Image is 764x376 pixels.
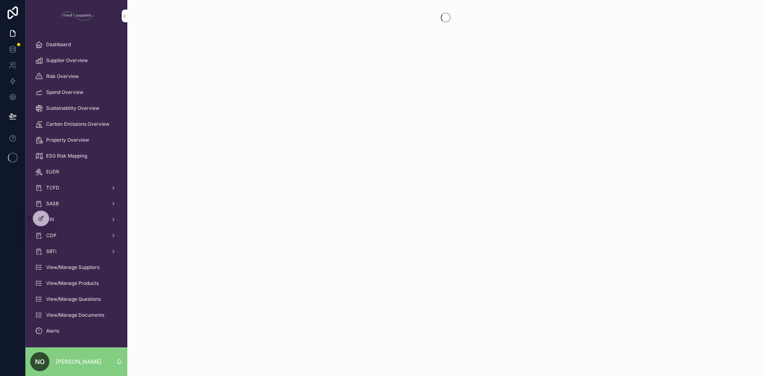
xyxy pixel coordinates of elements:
[46,169,59,175] span: EUDR
[30,117,123,131] a: Carbon Emissions Overview
[46,264,99,271] span: View/Manage Suppliers
[46,185,59,191] span: TCFD
[46,216,54,223] span: GRI
[46,232,57,239] span: CDP
[56,358,101,366] p: [PERSON_NAME]
[30,228,123,243] a: CDP
[46,41,71,48] span: Dashboard
[30,244,123,259] a: SBTi
[30,212,123,227] a: GRI
[46,280,99,286] span: View/Manage Products
[35,357,45,366] span: NO
[30,324,123,338] a: Alerts
[46,153,87,159] span: ESG Risk Mapping
[46,296,101,302] span: View/Manage Questions
[46,201,59,207] span: SASB
[58,10,94,22] img: App logo
[30,37,123,52] a: Dashboard
[30,308,123,322] a: View/Manage Documents
[46,312,104,318] span: View/Manage Documents
[46,121,109,127] span: Carbon Emissions Overview
[30,260,123,275] a: View/Manage Suppliers
[30,292,123,306] a: View/Manage Questions
[30,69,123,84] a: Risk Overview
[30,197,123,211] a: SASB
[30,165,123,179] a: EUDR
[46,57,88,64] span: Supplier Overview
[46,248,57,255] span: SBTi
[25,32,127,347] div: scrollable content
[30,149,123,163] a: ESG Risk Mapping
[46,137,89,143] span: Property Overview
[30,276,123,290] a: View/Manage Products
[30,53,123,68] a: Supplier Overview
[46,328,59,334] span: Alerts
[30,181,123,195] a: TCFD
[30,85,123,99] a: Spend Overview
[46,89,84,95] span: Spend Overview
[46,105,99,111] span: Sustainability Overview
[30,133,123,147] a: Property Overview
[46,73,79,80] span: Risk Overview
[30,101,123,115] a: Sustainability Overview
